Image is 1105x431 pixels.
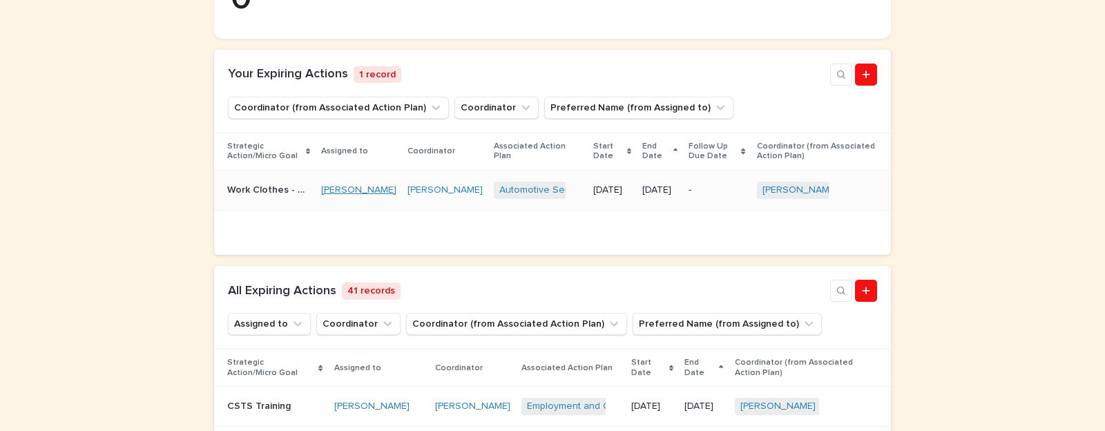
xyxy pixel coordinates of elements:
[454,97,539,119] button: Coordinator
[593,184,631,196] p: [DATE]
[214,387,891,427] tr: CSTS TrainingCSTS Training [PERSON_NAME] [PERSON_NAME] Employment and Career Development - [PERSO...
[228,284,336,299] h1: All Expiring Actions
[435,361,483,376] p: Coordinator
[342,282,401,300] p: 41 records
[407,184,483,196] a: [PERSON_NAME]
[499,184,849,196] a: Automotive Service Technician Foundation Program - [PERSON_NAME] - [DATE]
[527,401,818,412] a: Employment and Career Development - [PERSON_NAME] - [DATE]
[435,401,510,412] a: [PERSON_NAME]
[684,401,723,412] p: [DATE]
[334,401,410,412] a: [PERSON_NAME]
[740,401,816,412] a: [PERSON_NAME]
[407,144,455,159] p: Coordinator
[227,398,294,412] p: CSTS Training
[689,184,745,196] p: -
[757,139,878,164] p: Coordinator (from Associated Action Plan)
[642,139,670,164] p: End Date
[631,355,666,381] p: Start Date
[321,184,396,196] a: [PERSON_NAME]
[214,170,891,210] tr: Work Clothes - PPEWork Clothes - PPE [PERSON_NAME] [PERSON_NAME] Automotive Service Technician Fo...
[228,313,311,335] button: Assigned to
[593,139,624,164] p: Start Date
[227,355,315,381] p: Strategic Action/Micro Goal
[227,139,302,164] p: Strategic Action/Micro Goal
[684,355,715,381] p: End Date
[494,139,582,164] p: Associated Action Plan
[316,313,401,335] button: Coordinator
[354,66,401,84] p: 1 record
[855,64,877,86] a: Add new record
[228,97,449,119] button: Coordinator (from Associated Action Plan)
[689,139,738,164] p: Follow Up Due Date
[762,184,838,196] a: [PERSON_NAME]
[633,313,822,335] button: Preferred Name (from Assigned to)
[406,313,627,335] button: Coordinator (from Associated Action Plan)
[544,97,733,119] button: Preferred Name (from Assigned to)
[855,280,877,302] a: Add new record
[227,182,313,196] p: Work Clothes - PPE
[334,361,381,376] p: Assigned to
[642,184,678,196] p: [DATE]
[631,401,673,412] p: [DATE]
[521,361,613,376] p: Associated Action Plan
[321,144,368,159] p: Assigned to
[228,67,348,82] h1: Your Expiring Actions
[735,355,878,381] p: Coordinator (from Associated Action Plan)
